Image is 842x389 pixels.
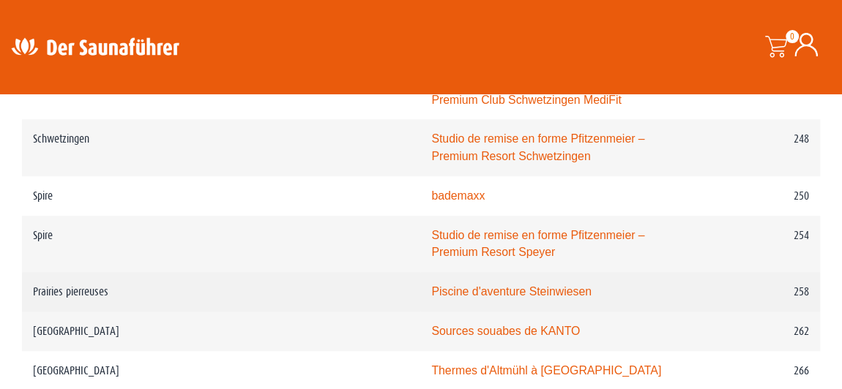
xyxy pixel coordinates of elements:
[794,364,809,377] font: 266
[794,189,809,202] font: 250
[431,189,485,202] a: bademaxx
[33,325,119,337] font: [GEOGRAPHIC_DATA]
[33,364,119,377] font: [GEOGRAPHIC_DATA]
[431,76,644,106] a: Studio de remise en forme Pfitzenmeier – Premium Club Schwetzingen MediFit
[431,229,644,259] a: Studio de remise en forme Pfitzenmeier – Premium Resort Speyer
[33,189,53,202] font: Spire
[431,364,661,377] a: Thermes d'Altmühl à [GEOGRAPHIC_DATA]
[794,229,809,241] font: 254
[794,285,809,298] font: 258
[33,132,89,145] font: Schwetzingen
[33,285,108,298] font: Prairies pierreuses
[431,325,580,337] a: Sources souabes de KANTO
[794,325,809,337] font: 262
[790,31,794,42] font: 0
[431,132,644,162] a: Studio de remise en forme Pfitzenmeier – Premium Resort Schwetzingen
[431,285,592,298] a: Piscine d'aventure Steinwiesen
[33,229,53,241] font: Spire
[794,132,809,145] font: 248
